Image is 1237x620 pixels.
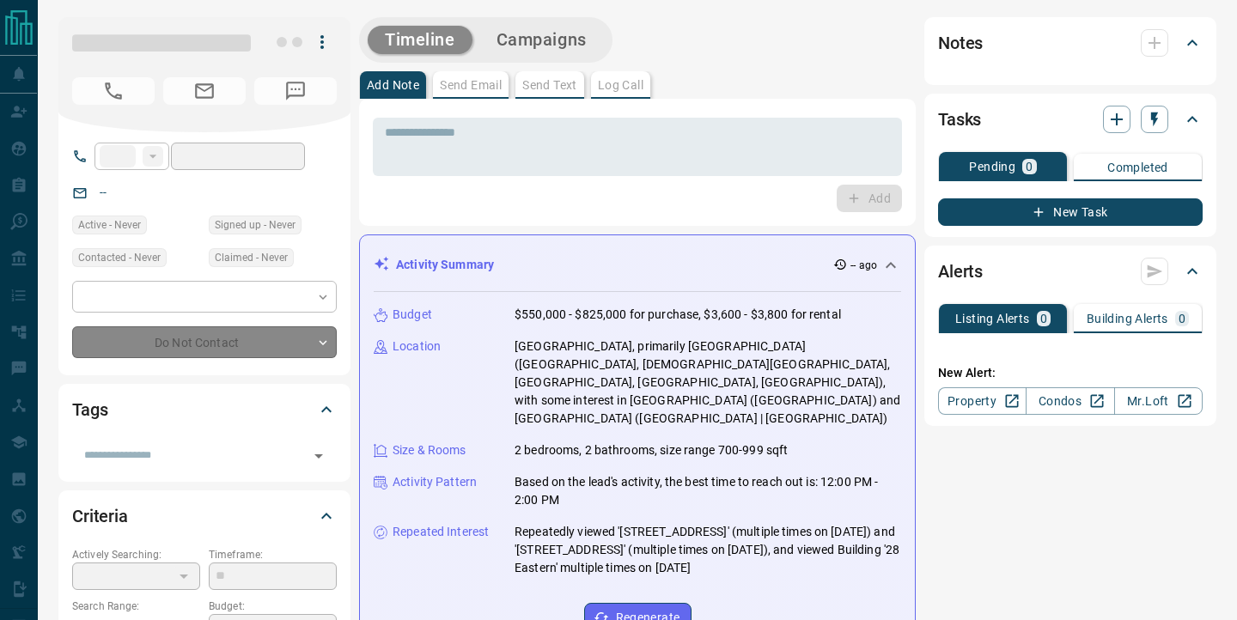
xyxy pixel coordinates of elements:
span: Active - Never [78,216,141,234]
button: Open [307,444,331,468]
h2: Criteria [72,502,128,530]
span: Contacted - Never [78,249,161,266]
button: Timeline [368,26,472,54]
span: No Email [163,77,246,105]
button: New Task [938,198,1203,226]
span: No Number [254,77,337,105]
p: Search Range: [72,599,200,614]
p: Actively Searching: [72,547,200,562]
p: 0 [1179,313,1185,325]
p: Based on the lead's activity, the best time to reach out is: 12:00 PM - 2:00 PM [515,473,901,509]
p: Pending [969,161,1015,173]
div: Tags [72,389,337,430]
a: -- [100,185,107,199]
p: Repeated Interest [393,523,489,541]
p: $550,000 - $825,000 for purchase, $3,600 - $3,800 for rental [515,306,841,324]
p: Timeframe: [209,547,337,562]
p: Building Alerts [1087,313,1168,325]
span: Signed up - Never [215,216,296,234]
p: -- ago [850,258,877,273]
p: Budget: [209,599,337,614]
div: Notes [938,22,1203,64]
h2: Alerts [938,258,983,285]
a: Property [938,387,1027,415]
p: [GEOGRAPHIC_DATA], primarily [GEOGRAPHIC_DATA] ([GEOGRAPHIC_DATA], [DEMOGRAPHIC_DATA][GEOGRAPHIC_... [515,337,901,428]
p: Repeatedly viewed '[STREET_ADDRESS]' (multiple times on [DATE]) and '[STREET_ADDRESS]' (multiple ... [515,523,901,577]
p: 2 bedrooms, 2 bathrooms, size range 700-999 sqft [515,441,788,459]
div: Criteria [72,495,337,537]
p: Budget [393,306,432,324]
span: No Number [72,77,155,105]
div: Alerts [938,251,1203,292]
div: Activity Summary-- ago [374,249,901,281]
div: Tasks [938,99,1203,140]
a: Mr.Loft [1114,387,1203,415]
p: Completed [1107,161,1168,173]
p: Activity Pattern [393,473,477,491]
span: Claimed - Never [215,249,288,266]
div: Do Not Contact [72,326,337,358]
h2: Tags [72,396,107,423]
p: Size & Rooms [393,441,466,459]
p: Activity Summary [396,256,494,274]
a: Condos [1026,387,1114,415]
h2: Tasks [938,106,981,133]
p: 0 [1026,161,1033,173]
h2: Notes [938,29,983,57]
p: 0 [1040,313,1047,325]
button: Campaigns [479,26,604,54]
p: Location [393,337,441,356]
p: Listing Alerts [955,313,1030,325]
p: New Alert: [938,364,1203,382]
p: Add Note [367,79,419,91]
